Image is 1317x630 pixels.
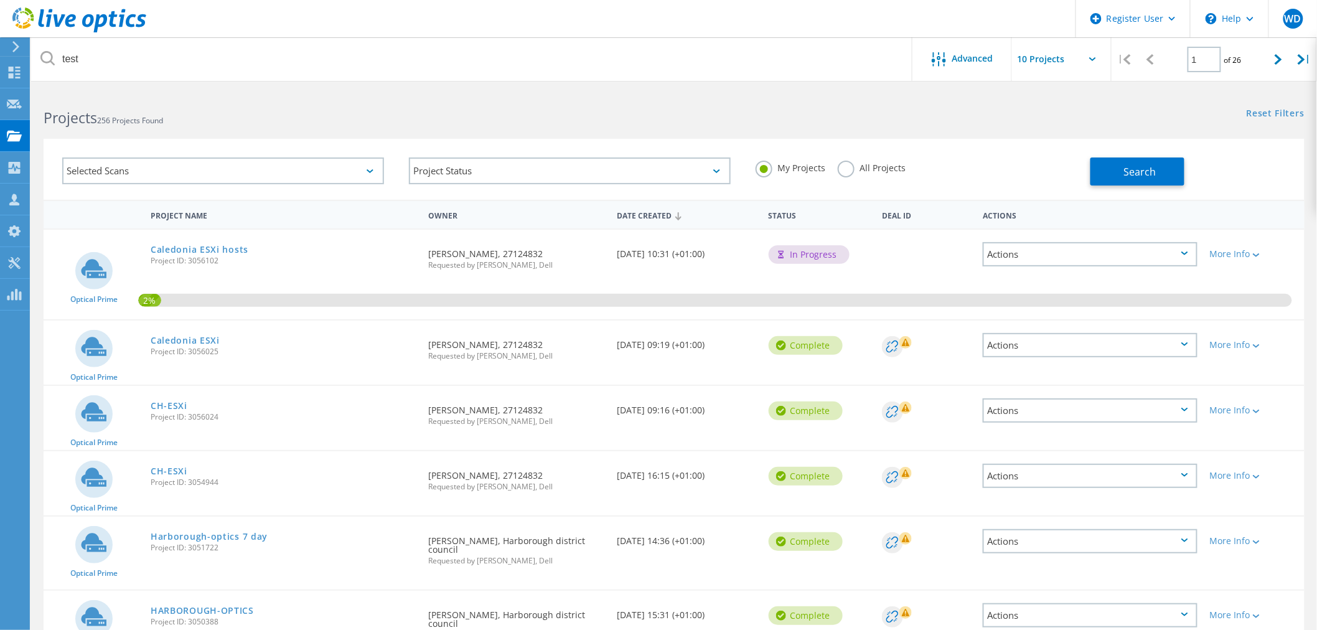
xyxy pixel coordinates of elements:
div: [PERSON_NAME], 27124832 [422,230,611,281]
a: CH-ESXi [151,467,187,476]
span: 256 Projects Found [97,115,163,126]
div: More Info [1210,250,1298,258]
a: Live Optics Dashboard [12,26,146,35]
button: Search [1090,157,1184,186]
div: Actions [983,603,1197,628]
div: More Info [1210,611,1298,619]
span: Optical Prime [70,374,118,381]
div: [DATE] 09:16 (+01:00) [611,386,762,427]
a: Reset Filters [1247,109,1305,120]
div: Complete [769,336,843,355]
div: [DATE] 09:19 (+01:00) [611,321,762,362]
div: Actions [983,242,1197,266]
svg: \n [1206,13,1217,24]
span: Optical Prime [70,570,118,577]
span: Requested by [PERSON_NAME], Dell [428,261,605,269]
div: Actions [983,529,1197,553]
div: [DATE] 14:36 (+01:00) [611,517,762,558]
div: [PERSON_NAME], Harborough district council [422,517,611,577]
div: [PERSON_NAME], 27124832 [422,451,611,503]
span: Optical Prime [70,504,118,512]
div: More Info [1210,406,1298,415]
span: Requested by [PERSON_NAME], Dell [428,483,605,491]
span: Advanced [952,54,993,63]
span: Optical Prime [70,439,118,446]
div: Actions [977,203,1204,226]
span: of 26 [1224,55,1242,65]
div: | [1112,37,1137,82]
span: Project ID: 3056025 [151,348,416,355]
div: Date Created [611,203,762,227]
div: More Info [1210,537,1298,545]
div: [DATE] 16:15 (+01:00) [611,451,762,492]
label: My Projects [756,161,825,172]
div: Project Status [409,157,731,184]
span: Project ID: 3056024 [151,413,416,421]
div: [PERSON_NAME], 27124832 [422,321,611,372]
span: Project ID: 3056102 [151,257,416,265]
div: Project Name [144,203,422,226]
a: Harborough-optics 7 day [151,532,268,541]
div: Status [762,203,876,226]
a: CH-ESXi [151,402,187,410]
a: Caledonia ESXi hosts [151,245,248,254]
span: 2% [138,294,161,305]
span: Project ID: 3050388 [151,618,416,626]
div: [PERSON_NAME], 27124832 [422,386,611,438]
div: More Info [1210,341,1298,349]
span: Project ID: 3051722 [151,544,416,552]
div: Complete [769,402,843,420]
div: Selected Scans [62,157,384,184]
label: All Projects [838,161,906,172]
a: Caledonia ESXi [151,336,220,345]
div: Actions [983,333,1197,357]
span: Optical Prime [70,296,118,303]
div: Complete [769,606,843,625]
span: Search [1123,165,1156,179]
span: WD [1285,14,1301,24]
span: Requested by [PERSON_NAME], Dell [428,418,605,425]
span: Requested by [PERSON_NAME], Dell [428,352,605,360]
b: Projects [44,108,97,128]
div: Complete [769,467,843,486]
div: More Info [1210,471,1298,480]
div: Complete [769,532,843,551]
span: Requested by [PERSON_NAME], Dell [428,557,605,565]
div: Actions [983,398,1197,423]
div: Owner [422,203,611,226]
a: HARBOROUGH-OPTICS [151,606,254,615]
div: In Progress [769,245,850,264]
div: | [1291,37,1317,82]
div: Deal Id [876,203,977,226]
div: [DATE] 10:31 (+01:00) [611,230,762,271]
span: Project ID: 3054944 [151,479,416,486]
input: Search projects by name, owner, ID, company, etc [31,37,913,81]
div: Actions [983,464,1197,488]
